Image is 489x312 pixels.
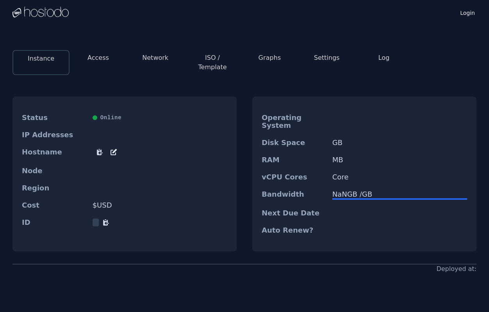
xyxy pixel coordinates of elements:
[262,114,326,129] dt: Operating System
[22,201,86,209] dt: Cost
[332,190,467,198] div: NaN GB / GB
[314,53,340,63] button: Settings
[22,219,86,226] dt: ID
[22,148,86,158] dt: Hostname
[332,173,467,181] dd: Core
[28,54,54,63] button: Instance
[332,139,467,147] dd: GB
[142,53,168,63] button: Network
[22,167,86,175] dt: Node
[378,53,390,63] button: Log
[22,114,86,122] dt: Status
[12,7,69,18] img: Logo
[22,184,86,192] dt: Region
[22,131,86,139] dt: IP Addresses
[262,190,326,200] dt: Bandwidth
[262,226,326,234] dt: Auto Renew?
[93,201,227,209] dd: $ USD
[459,7,477,17] a: Login
[259,53,281,63] button: Graphs
[262,209,326,217] dt: Next Due Date
[262,139,326,147] dt: Disk Space
[262,156,326,164] dt: RAM
[87,53,109,63] button: Access
[436,264,477,274] div: Deployed at:
[93,114,227,122] div: Online
[262,173,326,181] dt: vCPU Cores
[190,53,235,72] button: ISO / Template
[332,156,467,164] dd: MB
